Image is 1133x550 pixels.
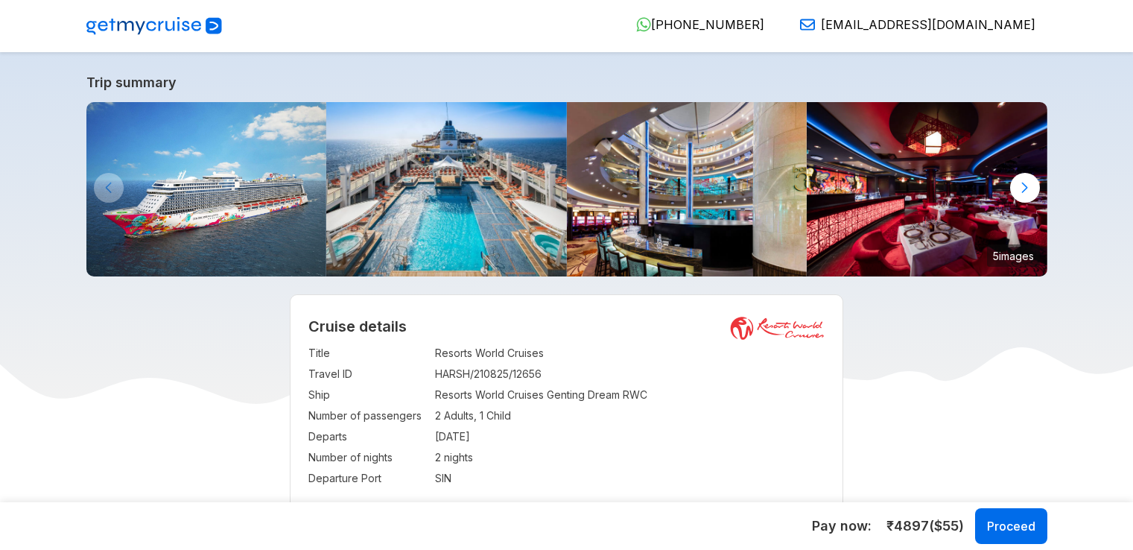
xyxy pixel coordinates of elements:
td: 2 Adults, 1 Child [435,405,825,426]
img: Email [800,17,815,32]
td: [DATE] [435,426,825,447]
td: Ship [308,385,428,405]
span: [PHONE_NUMBER] [651,17,764,32]
img: 4.jpg [567,102,807,276]
td: Departure Port [308,468,428,489]
td: Number of nights [308,447,428,468]
a: [PHONE_NUMBER] [624,17,764,32]
td: : [428,468,435,489]
img: Main-Pool-800x533.jpg [326,102,567,276]
td: Title [308,343,428,364]
td: Departs [308,426,428,447]
td: : [428,385,435,405]
td: SIN [435,468,825,489]
img: 16.jpg [807,102,1047,276]
td: Travel ID [308,364,428,385]
a: Trip summary [86,75,1047,90]
td: Resorts World Cruises Genting Dream RWC [435,385,825,405]
h5: Pay now: [812,517,872,535]
td: : [428,447,435,468]
td: HARSH/210825/12656 [435,364,825,385]
td: Number of passengers [308,405,428,426]
td: : [428,343,435,364]
td: : [428,426,435,447]
td: 2 nights [435,447,825,468]
h2: Cruise details [308,317,825,335]
img: WhatsApp [636,17,651,32]
img: GentingDreambyResortsWorldCruises-KlookIndia.jpg [86,102,327,276]
span: [EMAIL_ADDRESS][DOMAIN_NAME] [821,17,1035,32]
td: : [428,364,435,385]
td: : [428,405,435,426]
td: Resorts World Cruises [435,343,825,364]
button: Proceed [975,508,1047,544]
small: 5 images [987,244,1040,267]
a: [EMAIL_ADDRESS][DOMAIN_NAME] [788,17,1035,32]
span: ₹ 4897 ($ 55 ) [886,516,964,536]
